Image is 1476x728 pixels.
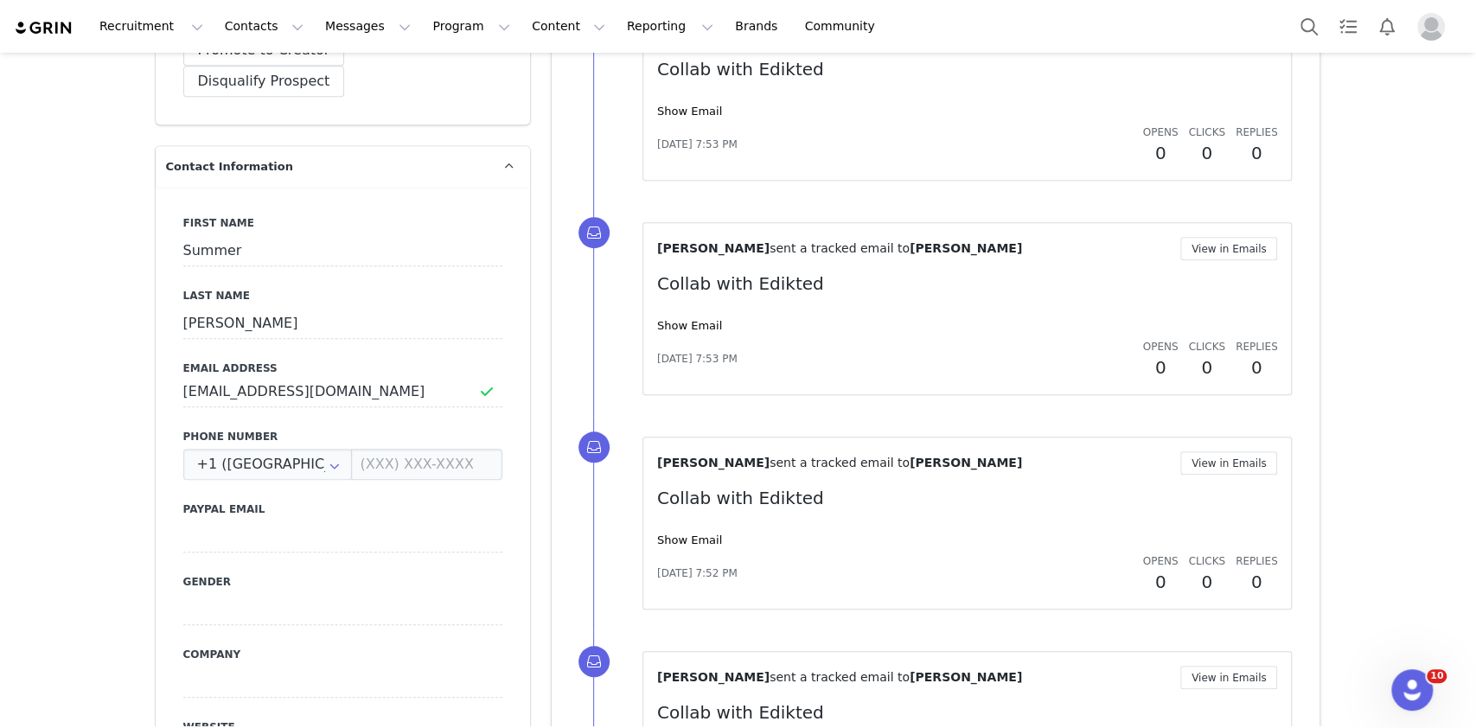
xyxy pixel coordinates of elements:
[89,7,214,46] button: Recruitment
[1188,555,1224,567] span: Clicks
[1188,341,1224,353] span: Clicks
[657,241,770,255] span: [PERSON_NAME]
[183,647,502,662] label: Company
[166,158,293,176] span: Contact Information
[183,449,353,480] div: United States
[1368,7,1406,46] button: Notifications
[183,66,345,97] button: Disqualify Prospect
[521,7,616,46] button: Content
[657,137,738,152] span: [DATE] 7:53 PM
[910,241,1022,255] span: [PERSON_NAME]
[657,319,722,332] a: Show Email
[1236,126,1278,138] span: Replies
[1180,451,1278,475] button: View in Emails
[1180,237,1278,260] button: View in Emails
[183,288,502,303] label: Last Name
[315,7,421,46] button: Messages
[1236,140,1278,166] h2: 0
[725,7,793,46] a: Brands
[183,361,502,376] label: Email Address
[1236,354,1278,380] h2: 0
[910,670,1022,684] span: [PERSON_NAME]
[657,533,722,546] a: Show Email
[770,670,910,684] span: sent a tracked email to
[1427,669,1447,683] span: 10
[1188,140,1224,166] h2: 0
[657,351,738,367] span: [DATE] 7:53 PM
[1407,13,1462,41] button: Profile
[770,241,910,255] span: sent a tracked email to
[657,699,1278,725] p: Collab with Edikted
[1188,126,1224,138] span: Clicks
[183,501,502,517] label: Paypal Email
[1143,140,1179,166] h2: 0
[1143,126,1179,138] span: Opens
[183,449,353,480] input: Country
[657,271,1278,297] p: Collab with Edikted
[1329,7,1367,46] a: Tasks
[795,7,893,46] a: Community
[14,20,74,36] img: grin logo
[1188,569,1224,595] h2: 0
[617,7,724,46] button: Reporting
[183,574,502,590] label: Gender
[1143,341,1179,353] span: Opens
[657,456,770,469] span: [PERSON_NAME]
[1143,569,1179,595] h2: 0
[770,456,910,469] span: sent a tracked email to
[1290,7,1328,46] button: Search
[1236,555,1278,567] span: Replies
[183,429,502,444] label: Phone Number
[183,215,502,231] label: First Name
[1180,666,1278,689] button: View in Emails
[1143,555,1179,567] span: Opens
[1188,354,1224,380] h2: 0
[1417,13,1445,41] img: placeholder-profile.jpg
[214,7,314,46] button: Contacts
[1143,354,1179,380] h2: 0
[657,670,770,684] span: [PERSON_NAME]
[910,456,1022,469] span: [PERSON_NAME]
[657,485,1278,511] p: Collab with Edikted
[14,14,710,33] body: Rich Text Area. Press ALT-0 for help.
[657,565,738,581] span: [DATE] 7:52 PM
[351,449,502,480] input: (XXX) XXX-XXXX
[422,7,521,46] button: Program
[657,105,722,118] a: Show Email
[1236,569,1278,595] h2: 0
[1391,669,1433,711] iframe: Intercom live chat
[1236,341,1278,353] span: Replies
[183,376,502,407] input: Email Address
[657,56,1278,82] p: Collab with Edikted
